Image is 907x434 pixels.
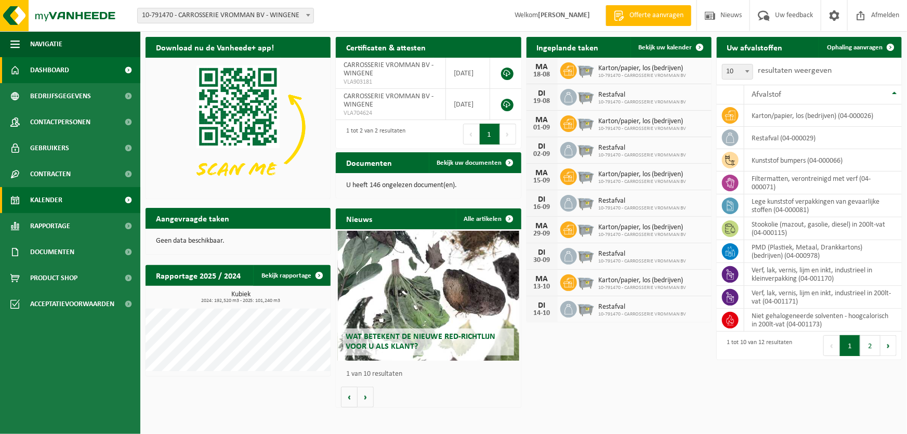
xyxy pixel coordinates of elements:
[599,205,687,212] span: 10-791470 - CARROSSERIE VROMMAN BV
[338,231,519,361] a: Wat betekent de nieuwe RED-richtlijn voor u als klant?
[840,335,860,356] button: 1
[532,116,553,124] div: MA
[156,238,320,245] p: Geen data beschikbaar.
[717,37,793,57] h2: Uw afvalstoffen
[599,64,687,73] span: Karton/papier, los (bedrijven)
[599,303,687,311] span: Restafval
[358,387,374,407] button: Volgende
[500,124,516,144] button: Next
[346,182,510,189] p: U heeft 146 ongelezen document(en).
[599,197,687,205] span: Restafval
[30,161,71,187] span: Contracten
[429,152,520,173] a: Bekijk uw documenten
[146,37,284,57] h2: Download nu de Vanheede+ app!
[30,265,77,291] span: Product Shop
[599,91,687,99] span: Restafval
[599,232,687,238] span: 10-791470 - CARROSSERIE VROMMAN BV
[151,291,331,304] h3: Kubiek
[744,149,902,172] td: kunststof bumpers (04-000066)
[599,126,687,132] span: 10-791470 - CARROSSERIE VROMMAN BV
[446,58,490,89] td: [DATE]
[532,301,553,310] div: DI
[30,135,69,161] span: Gebruikers
[532,248,553,257] div: DI
[346,371,516,378] p: 1 van 10 resultaten
[599,250,687,258] span: Restafval
[532,169,553,177] div: MA
[336,37,436,57] h2: Certificaten & attesten
[532,222,553,230] div: MA
[532,89,553,98] div: DI
[532,257,553,264] div: 30-09
[532,98,553,105] div: 19-08
[30,83,91,109] span: Bedrijfsgegevens
[532,230,553,238] div: 29-09
[137,8,314,23] span: 10-791470 - CARROSSERIE VROMMAN BV - WINGENE
[744,172,902,194] td: filtermatten, verontreinigd met verf (04-000071)
[744,263,902,286] td: verf, lak, vernis, lijm en inkt, industrieel in kleinverpakking (04-001170)
[138,8,313,23] span: 10-791470 - CARROSSERIE VROMMAN BV - WINGENE
[599,223,687,232] span: Karton/papier, los (bedrijven)
[532,177,553,185] div: 15-09
[599,152,687,159] span: 10-791470 - CARROSSERIE VROMMAN BV
[819,37,901,58] a: Ophaling aanvragen
[30,187,62,213] span: Kalender
[341,123,405,146] div: 1 tot 2 van 2 resultaten
[599,99,687,106] span: 10-791470 - CARROSSERIE VROMMAN BV
[744,194,902,217] td: lege kunststof verpakkingen van gevaarlijke stoffen (04-000081)
[146,208,240,228] h2: Aangevraagde taken
[606,5,691,26] a: Offerte aanvragen
[577,299,595,317] img: WB-2500-GAL-GY-01
[146,265,251,285] h2: Rapportage 2025 / 2024
[336,152,402,173] h2: Documenten
[744,286,902,309] td: verf, lak, vernis, lijm en inkt, industrieel in 200lt-vat (04-001171)
[30,109,90,135] span: Contactpersonen
[532,124,553,131] div: 01-09
[577,193,595,211] img: WB-2500-GAL-GY-01
[744,104,902,127] td: karton/papier, los (bedrijven) (04-000026)
[538,11,590,19] strong: [PERSON_NAME]
[577,273,595,291] img: WB-2500-GAL-GY-01
[577,140,595,158] img: WB-2500-GAL-GY-01
[532,195,553,204] div: DI
[532,151,553,158] div: 02-09
[599,117,687,126] span: Karton/papier, los (bedrijven)
[577,167,595,185] img: WB-2500-GAL-GY-01
[599,170,687,179] span: Karton/papier, los (bedrijven)
[880,335,897,356] button: Next
[253,265,330,286] a: Bekijk rapportage
[456,208,520,229] a: Alle artikelen
[599,311,687,318] span: 10-791470 - CARROSSERIE VROMMAN BV
[463,124,480,144] button: Previous
[599,73,687,79] span: 10-791470 - CARROSSERIE VROMMAN BV
[758,67,832,75] label: resultaten weergeven
[527,37,609,57] h2: Ingeplande taken
[599,258,687,265] span: 10-791470 - CARROSSERIE VROMMAN BV
[532,142,553,151] div: DI
[344,109,438,117] span: VLA704624
[744,127,902,149] td: restafval (04-000029)
[577,220,595,238] img: WB-2500-GAL-GY-01
[341,387,358,407] button: Vorige
[744,217,902,240] td: stookolie (mazout, gasolie, diesel) in 200lt-vat (04-000115)
[30,291,114,317] span: Acceptatievoorwaarden
[627,10,686,21] span: Offerte aanvragen
[30,57,69,83] span: Dashboard
[446,89,490,120] td: [DATE]
[346,333,495,351] span: Wat betekent de nieuwe RED-richtlijn voor u als klant?
[744,240,902,263] td: PMD (Plastiek, Metaal, Drankkartons) (bedrijven) (04-000978)
[577,114,595,131] img: WB-2500-GAL-GY-01
[532,71,553,78] div: 18-08
[752,90,782,99] span: Afvalstof
[577,246,595,264] img: WB-2500-GAL-GY-01
[599,285,687,291] span: 10-791470 - CARROSSERIE VROMMAN BV
[577,87,595,105] img: WB-2500-GAL-GY-01
[480,124,500,144] button: 1
[599,144,687,152] span: Restafval
[532,275,553,283] div: MA
[639,44,692,51] span: Bekijk uw kalender
[151,298,331,304] span: 2024: 192,520 m3 - 2025: 101,240 m3
[532,310,553,317] div: 14-10
[577,61,595,78] img: WB-2500-GAL-GY-01
[860,335,880,356] button: 2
